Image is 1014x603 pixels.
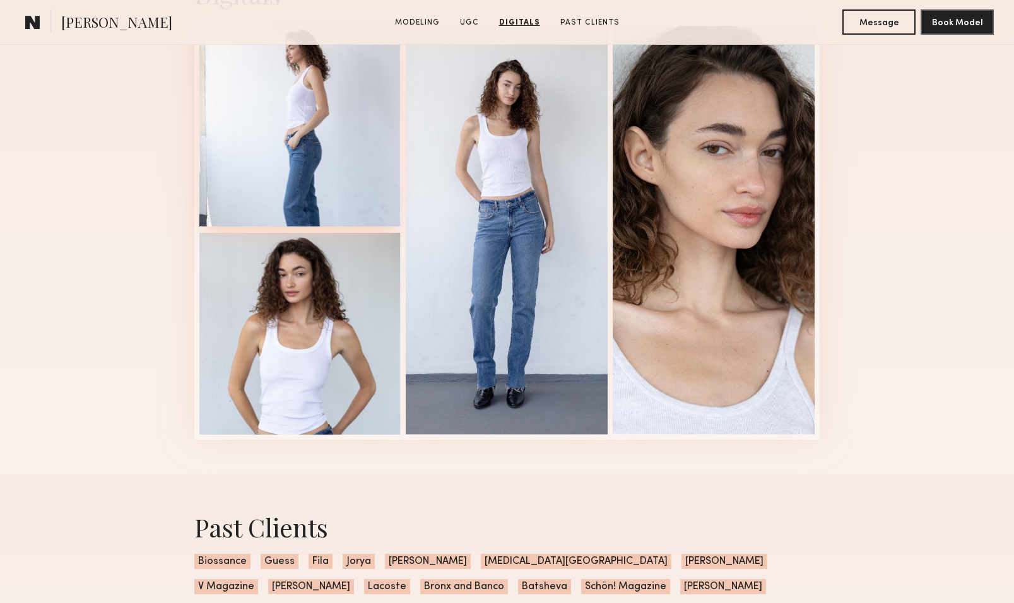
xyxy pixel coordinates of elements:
a: Modeling [390,17,445,28]
span: Batsheva [518,579,571,594]
span: V Magazine [194,579,258,594]
div: Past Clients [194,510,820,544]
span: [PERSON_NAME] [680,579,766,594]
span: Fila [309,554,333,569]
span: [PERSON_NAME] [385,554,471,569]
span: [MEDICAL_DATA][GEOGRAPHIC_DATA] [481,554,671,569]
span: Biossance [194,554,251,569]
span: [PERSON_NAME] [268,579,354,594]
span: Jorya [343,554,375,569]
button: Book Model [921,9,994,35]
a: Digitals [494,17,545,28]
span: Lacoste [364,579,410,594]
span: Bronx and Banco [420,579,508,594]
span: Guess [261,554,298,569]
span: [PERSON_NAME] [681,554,767,569]
span: [PERSON_NAME] [61,13,172,35]
a: Past Clients [555,17,625,28]
a: UGC [455,17,484,28]
span: Schön! Magazine [581,579,670,594]
button: Message [842,9,916,35]
a: Book Model [921,16,994,27]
